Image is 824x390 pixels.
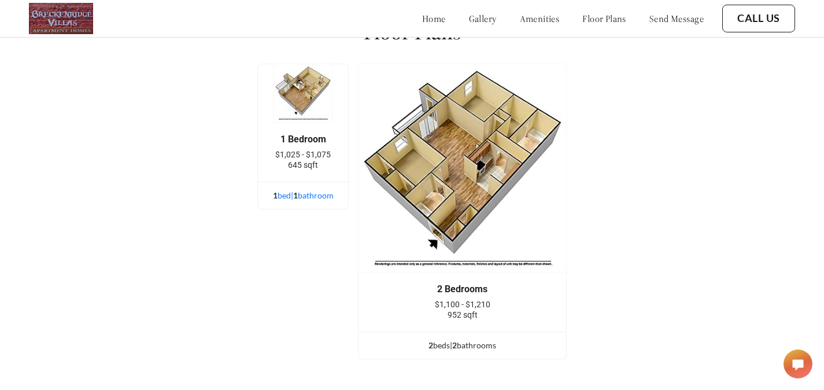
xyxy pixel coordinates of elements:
span: $1,025 - $1,075 [275,150,331,159]
div: bed | bathroom [258,189,348,202]
span: 1 [293,190,298,200]
span: 645 sqft [288,160,318,170]
a: amenities [520,13,560,24]
span: 952 sqft [448,310,478,319]
span: 2 [428,340,433,350]
img: example [358,64,567,273]
div: 2 Bedrooms [376,284,549,295]
a: floor plans [582,13,626,24]
span: 2 [452,340,457,350]
span: $1,100 - $1,210 [435,300,490,309]
a: send message [649,13,704,24]
a: Call Us [737,12,780,25]
span: 1 [273,190,278,200]
img: example [274,64,332,123]
div: bed s | bathroom s [359,339,566,352]
a: home [422,13,446,24]
div: 1 Bedroom [275,134,331,145]
a: gallery [469,13,497,24]
img: logo.png [29,3,93,34]
h1: Floor Plans [364,19,461,45]
button: Call Us [722,5,795,32]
